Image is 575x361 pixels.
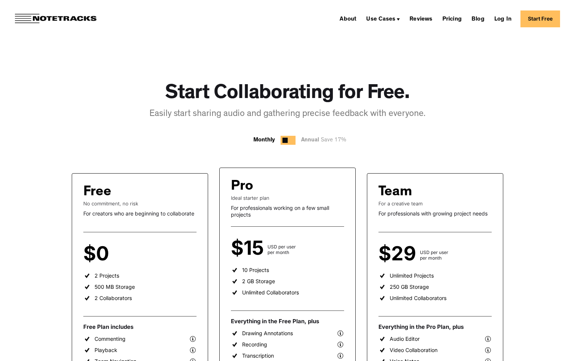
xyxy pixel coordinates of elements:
a: Blog [469,13,488,25]
div: For a creative team [378,201,492,206]
a: Start Free [520,10,560,27]
div: $29 [378,247,420,261]
div: $0 [83,247,113,261]
div: Free [83,185,111,201]
div: Playback [95,347,117,354]
a: Pricing [439,13,465,25]
div: 2 GB Storage [242,278,275,285]
div: Ideal starter plan [231,195,344,201]
div: For creators who are beginning to collaborate [83,210,197,217]
a: Log In [491,13,514,25]
div: Transcription [242,352,274,359]
div: USD per user per month [268,244,296,255]
div: 500 MB Storage [95,284,135,290]
div: Everything in the Pro Plan, plus [378,323,492,331]
div: Easily start sharing audio and gathering precise feedback with everyone. [149,108,426,121]
div: Commenting [95,336,126,342]
div: Use Cases [366,16,395,22]
div: $15 [231,242,268,255]
div: 10 Projects [242,267,269,273]
div: Video Collaboration [390,347,438,354]
div: For professionals working on a few small projects [231,205,344,218]
div: USD per user per month [420,250,448,261]
div: per user per month [113,250,135,261]
div: Recording [242,341,267,348]
div: Use Cases [363,13,403,25]
div: For professionals with growing project needs [378,210,492,217]
div: Everything in the Free Plan, plus [231,318,344,325]
div: Team [378,185,412,201]
a: Reviews [406,13,435,25]
div: 2 Collaborators [95,295,132,302]
span: Save 17% [319,138,346,143]
div: Unlimited Collaborators [242,289,299,296]
div: Free Plan includes [83,323,197,331]
div: Annual [301,136,350,145]
h1: Start Collaborating for Free. [165,82,410,107]
div: No commitment, no risk [83,201,197,206]
div: Unlimited Projects [390,272,434,279]
div: 2 Projects [95,272,119,279]
a: About [337,13,359,25]
div: Pro [231,179,253,195]
div: Unlimited Collaborators [390,295,446,302]
div: Drawing Annotations [242,330,293,337]
div: Monthly [253,136,275,145]
div: 250 GB Storage [390,284,429,290]
div: Audio Editor [390,336,420,342]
